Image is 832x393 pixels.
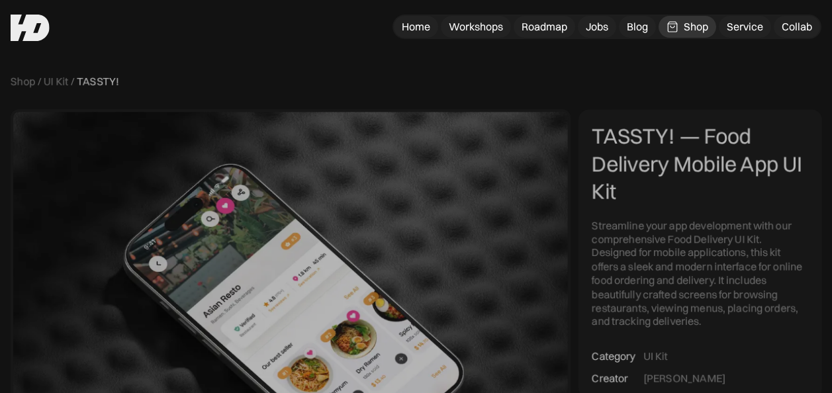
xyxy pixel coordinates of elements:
div: TASSTY! — Food Delivery Mobile App UI Kit [592,122,809,205]
div: TASSTY! [77,74,119,88]
a: Collab [774,16,820,38]
div: / [71,74,74,88]
a: Workshops [441,16,511,38]
a: Roadmap [514,16,575,38]
div: Blog [627,20,648,34]
a: Jobs [578,16,616,38]
div: Category [592,349,635,363]
a: Blog [619,16,656,38]
div: Home [402,20,430,34]
div: Jobs [586,20,608,34]
div: Service [727,20,763,34]
div: Creator [592,371,628,385]
div: Roadmap [522,20,567,34]
div: [PERSON_NAME] [643,371,725,385]
a: UI Kit [44,74,68,88]
a: Shop [11,74,35,88]
div: Streamline your app development with our comprehensive Food Delivery UI Kit. Designed for mobile ... [592,218,809,328]
div: / [38,74,41,88]
div: Workshops [449,20,503,34]
div: UI Kit [643,349,668,363]
div: Collab [782,20,812,34]
div: Shop [684,20,708,34]
a: Service [719,16,771,38]
a: Home [394,16,438,38]
a: Shop [659,16,716,38]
